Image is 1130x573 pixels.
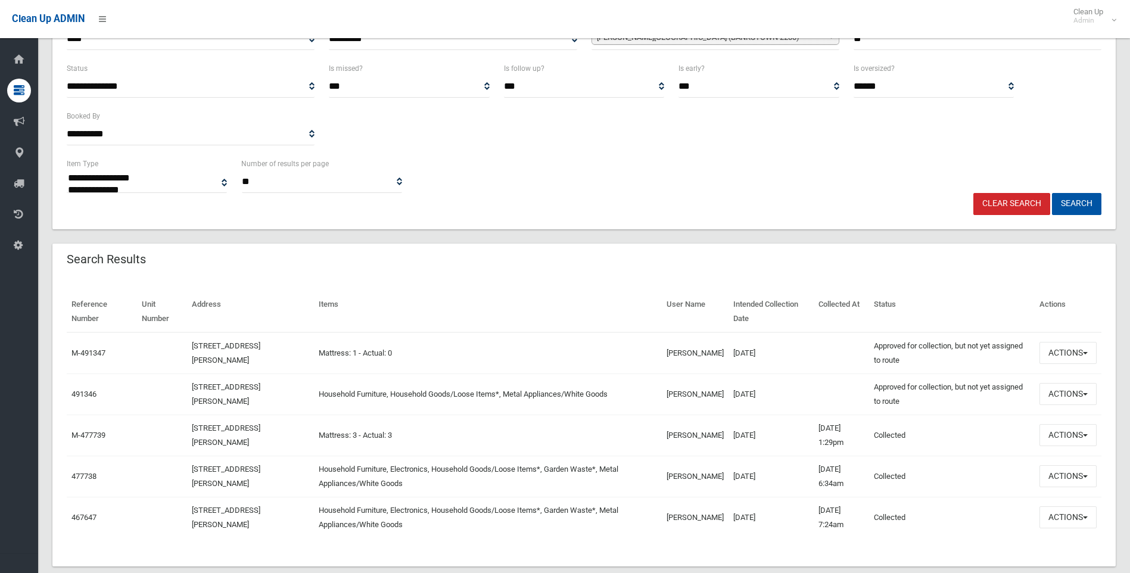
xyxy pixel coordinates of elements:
a: 477738 [71,472,96,481]
td: Collected [869,415,1035,456]
label: Item Type [67,157,98,170]
button: Search [1052,193,1101,215]
button: Actions [1039,424,1097,446]
td: [PERSON_NAME] [662,373,729,415]
label: Is missed? [329,62,363,75]
button: Actions [1039,465,1097,487]
a: M-477739 [71,431,105,440]
label: Booked By [67,110,100,123]
a: [STREET_ADDRESS][PERSON_NAME] [192,506,260,529]
td: [DATE] [729,332,813,374]
label: Number of results per page [241,157,329,170]
td: Collected [869,497,1035,538]
th: Status [869,291,1035,332]
a: [STREET_ADDRESS][PERSON_NAME] [192,382,260,406]
label: Status [67,62,88,75]
td: Collected [869,456,1035,497]
a: Clear Search [973,193,1050,215]
td: Approved for collection, but not yet assigned to route [869,332,1035,374]
a: [STREET_ADDRESS][PERSON_NAME] [192,341,260,365]
td: [PERSON_NAME] [662,497,729,538]
th: User Name [662,291,729,332]
td: Household Furniture, Household Goods/Loose Items*, Metal Appliances/White Goods [314,373,662,415]
th: Collected At [814,291,870,332]
td: [DATE] 6:34am [814,456,870,497]
td: [DATE] 1:29pm [814,415,870,456]
header: Search Results [52,248,160,271]
td: [PERSON_NAME] [662,415,729,456]
a: 491346 [71,390,96,398]
th: Address [187,291,314,332]
td: [DATE] [729,497,813,538]
span: Clean Up ADMIN [12,13,85,24]
a: [STREET_ADDRESS][PERSON_NAME] [192,423,260,447]
td: [DATE] 7:24am [814,497,870,538]
a: 467647 [71,513,96,522]
th: Items [314,291,662,332]
td: [DATE] [729,415,813,456]
th: Unit Number [137,291,187,332]
a: [STREET_ADDRESS][PERSON_NAME] [192,465,260,488]
th: Intended Collection Date [729,291,813,332]
td: [DATE] [729,456,813,497]
th: Reference Number [67,291,137,332]
button: Actions [1039,383,1097,405]
th: Actions [1035,291,1101,332]
td: [DATE] [729,373,813,415]
label: Is oversized? [854,62,895,75]
small: Admin [1073,16,1103,25]
label: Is early? [678,62,705,75]
td: Approved for collection, but not yet assigned to route [869,373,1035,415]
button: Actions [1039,506,1097,528]
td: [PERSON_NAME] [662,456,729,497]
td: Household Furniture, Electronics, Household Goods/Loose Items*, Garden Waste*, Metal Appliances/W... [314,456,662,497]
span: Clean Up [1067,7,1115,25]
label: Is follow up? [504,62,544,75]
a: M-491347 [71,348,105,357]
td: Mattress: 1 - Actual: 0 [314,332,662,374]
td: [PERSON_NAME] [662,332,729,374]
td: Mattress: 3 - Actual: 3 [314,415,662,456]
button: Actions [1039,342,1097,364]
td: Household Furniture, Electronics, Household Goods/Loose Items*, Garden Waste*, Metal Appliances/W... [314,497,662,538]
